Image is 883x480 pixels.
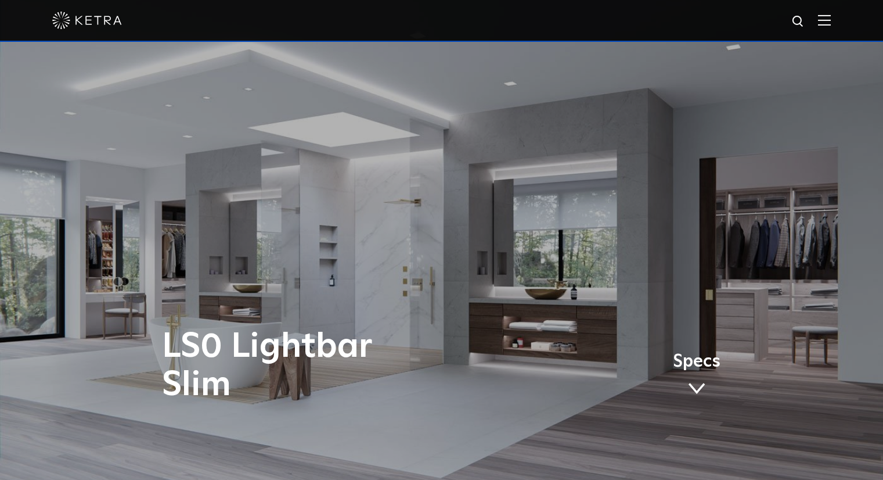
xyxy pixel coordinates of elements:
[673,353,720,399] a: Specs
[673,353,720,370] span: Specs
[162,328,490,404] h1: LS0 Lightbar Slim
[818,15,831,26] img: Hamburger%20Nav.svg
[791,15,806,29] img: search icon
[52,12,122,29] img: ketra-logo-2019-white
